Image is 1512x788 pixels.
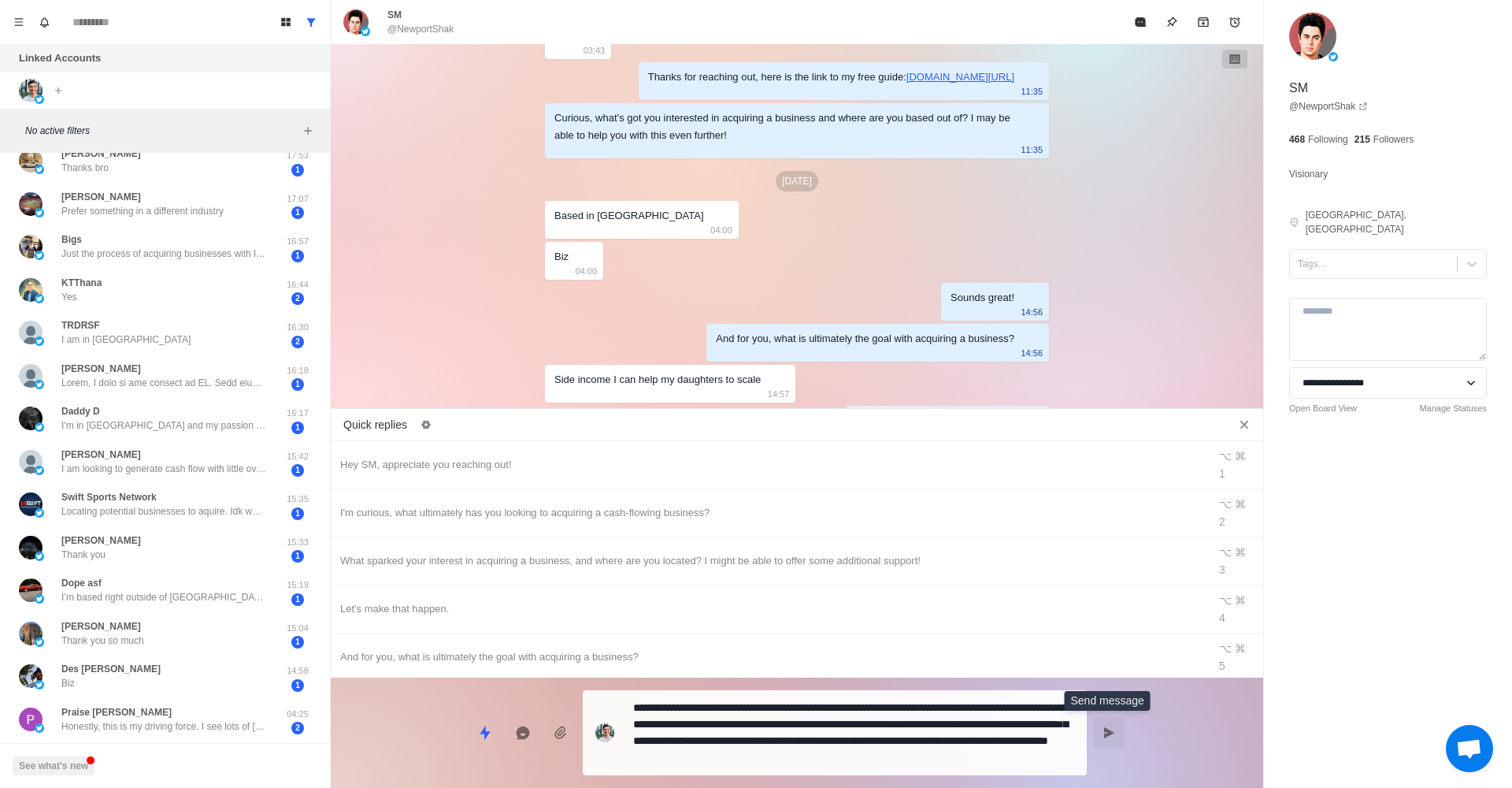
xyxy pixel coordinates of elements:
[19,492,43,516] img: picture
[1021,344,1043,362] p: 14:56
[291,722,304,734] span: 2
[595,723,614,742] img: picture
[291,636,304,649] span: 1
[340,552,1199,570] div: What sparked your interest in acquiring a business, and where are you located? I might be able to...
[19,450,43,474] img: picture
[35,508,44,518] img: picture
[35,637,44,647] img: picture
[35,165,44,174] img: picture
[361,27,370,36] img: picture
[1021,303,1043,321] p: 14:56
[61,548,106,562] p: Thank you
[61,504,266,519] p: Locating potential businesses to aquire. Idk where to even start.
[340,600,1199,618] div: Let's make that happen.
[1232,412,1257,437] button: Close quick replies
[35,466,44,475] img: picture
[25,124,298,138] p: No active filters
[61,705,172,719] p: Praise [PERSON_NAME]
[291,164,304,177] span: 1
[19,192,43,216] img: picture
[1419,402,1487,415] a: Manage Statuses
[61,276,102,290] p: KTThana
[776,171,818,191] p: [DATE]
[340,456,1199,474] div: Hey SM, appreciate you reaching out!
[554,371,761,388] div: Side income I can help my daughters to scale
[61,719,266,734] p: Honestly, this is my driving force. I see lots of [DEMOGRAPHIC_DATA] and [DEMOGRAPHIC_DATA] migra...
[61,662,161,676] p: Des [PERSON_NAME]
[61,204,224,218] p: Prefer something in a different industry
[1125,6,1156,38] button: Mark as read
[35,422,44,432] img: picture
[278,192,317,206] p: 17:07
[278,492,317,506] p: 15:35
[19,536,43,559] img: picture
[278,278,317,292] p: 16:44
[291,378,304,391] span: 1
[19,664,43,688] img: picture
[554,248,569,266] div: Biz
[61,448,141,462] p: [PERSON_NAME]
[584,42,606,59] p: 03:43
[31,9,57,35] button: Notifications
[768,385,790,403] p: 14:57
[61,147,141,161] p: [PERSON_NAME]
[61,161,109,175] p: Thanks bro
[61,576,102,590] p: Dope asf
[61,376,266,390] p: Lorem, I dolo si ame consect ad EL. Sedd eius temporin ut. La etdolore mag ali “enimadm” ven quis...
[35,294,44,303] img: picture
[6,9,31,35] button: Menu
[1308,132,1348,147] p: Following
[278,321,317,334] p: 16:30
[35,552,44,561] img: picture
[61,318,100,333] p: TRDRSF
[291,422,304,434] span: 1
[545,717,576,749] button: Add media
[1021,141,1043,158] p: 11:35
[1219,6,1251,38] button: Add reminder
[61,676,75,690] p: Biz
[340,504,1199,522] div: I'm curious, what ultimately has you looking to acquiring a cash-flowing business?
[278,149,317,162] p: 17:53
[1446,725,1493,772] a: Open chat
[61,190,141,204] p: [PERSON_NAME]
[278,450,317,463] p: 15:42
[716,330,1014,348] div: And for you, what is ultimately the goal with acquiring a business?
[710,221,732,239] p: 04:00
[1289,13,1336,60] img: picture
[13,756,94,775] button: See what's new
[1306,208,1487,236] p: [GEOGRAPHIC_DATA], [GEOGRAPHIC_DATA]
[61,247,266,261] p: Just the process of acquiring businesses with little to no money down
[906,71,1014,83] a: [DOMAIN_NAME][URL]
[278,407,317,420] p: 16:17
[413,412,439,437] button: Edit quick replies
[19,407,43,430] img: picture
[1219,544,1254,578] div: ⌥ ⌘ 3
[291,507,304,520] span: 1
[61,404,100,418] p: Daddy D
[343,417,407,433] p: Quick replies
[35,336,44,346] img: picture
[278,536,317,549] p: 15:33
[1373,132,1414,147] p: Followers
[298,121,317,140] button: Add filters
[340,649,1199,666] div: And for you, what is ultimately the goal with acquiring a business?
[278,708,317,721] p: 04:25
[278,235,317,248] p: 16:57
[61,619,141,634] p: [PERSON_NAME]
[1188,6,1219,38] button: Archive
[35,594,44,604] img: picture
[1289,132,1305,147] p: 468
[507,717,539,749] button: Reply with AI
[278,664,317,678] p: 14:58
[1289,402,1357,415] a: Open Board View
[1219,448,1254,482] div: ⌥ ⌘ 1
[61,590,266,604] p: I’m based right outside of [GEOGRAPHIC_DATA]. Looking for secondary income in business form. I cr...
[291,250,304,262] span: 1
[291,679,304,692] span: 1
[554,207,704,225] div: Based in [GEOGRAPHIC_DATA]
[1289,79,1308,98] p: SM
[648,69,1014,86] div: Thanks for reaching out, here is the link to my free guide:
[291,336,304,348] span: 2
[291,464,304,477] span: 1
[1289,165,1328,183] p: Visionary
